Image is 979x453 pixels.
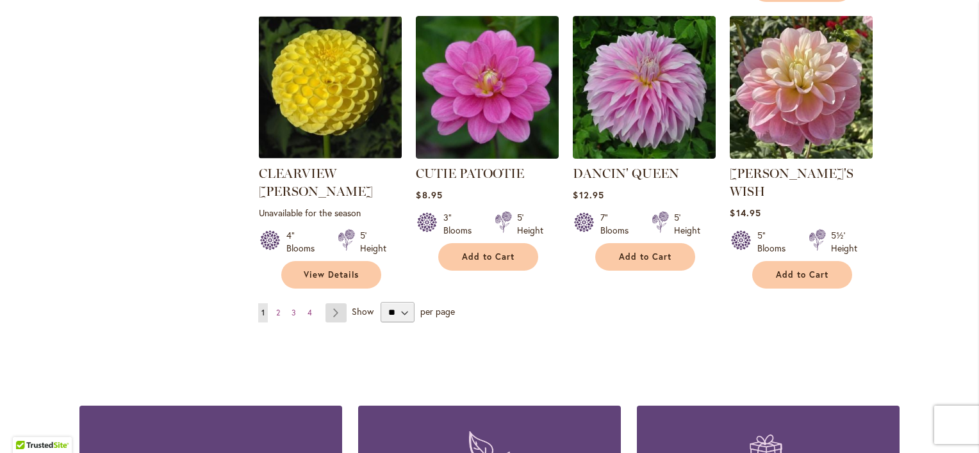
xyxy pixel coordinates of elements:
[757,229,793,255] div: 5" Blooms
[420,305,455,317] span: per page
[416,16,559,159] img: CUTIE PATOOTIE
[595,243,695,271] button: Add to Cart
[573,166,679,181] a: DANCIN' QUEEN
[573,149,716,161] a: Dancin' Queen
[776,269,828,280] span: Add to Cart
[416,189,442,201] span: $8.95
[573,16,716,159] img: Dancin' Queen
[416,166,524,181] a: CUTIE PATOOTIE
[259,207,402,219] p: Unavailable for the season
[730,16,873,159] img: Gabbie's Wish
[619,251,671,262] span: Add to Cart
[462,251,514,262] span: Add to Cart
[730,207,761,219] span: $14.95
[292,308,296,317] span: 3
[831,229,857,255] div: 5½' Height
[730,149,873,161] a: Gabbie's Wish
[752,261,852,289] button: Add to Cart
[730,166,853,199] a: [PERSON_NAME]'S WISH
[259,166,373,199] a: CLEARVIEW [PERSON_NAME]
[261,308,265,317] span: 1
[443,211,479,237] div: 3" Blooms
[259,149,402,161] a: CLEARVIEW DANIEL
[308,308,312,317] span: 4
[259,16,402,159] img: CLEARVIEW DANIEL
[273,303,283,322] a: 2
[304,269,359,280] span: View Details
[600,211,636,237] div: 7" Blooms
[304,303,315,322] a: 4
[10,408,45,443] iframe: Launch Accessibility Center
[352,305,374,317] span: Show
[360,229,386,255] div: 5' Height
[438,243,538,271] button: Add to Cart
[416,149,559,161] a: CUTIE PATOOTIE
[517,211,543,237] div: 5' Height
[288,303,299,322] a: 3
[276,308,280,317] span: 2
[281,261,381,289] a: View Details
[286,229,322,255] div: 4" Blooms
[674,211,700,237] div: 5' Height
[573,189,604,201] span: $12.95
